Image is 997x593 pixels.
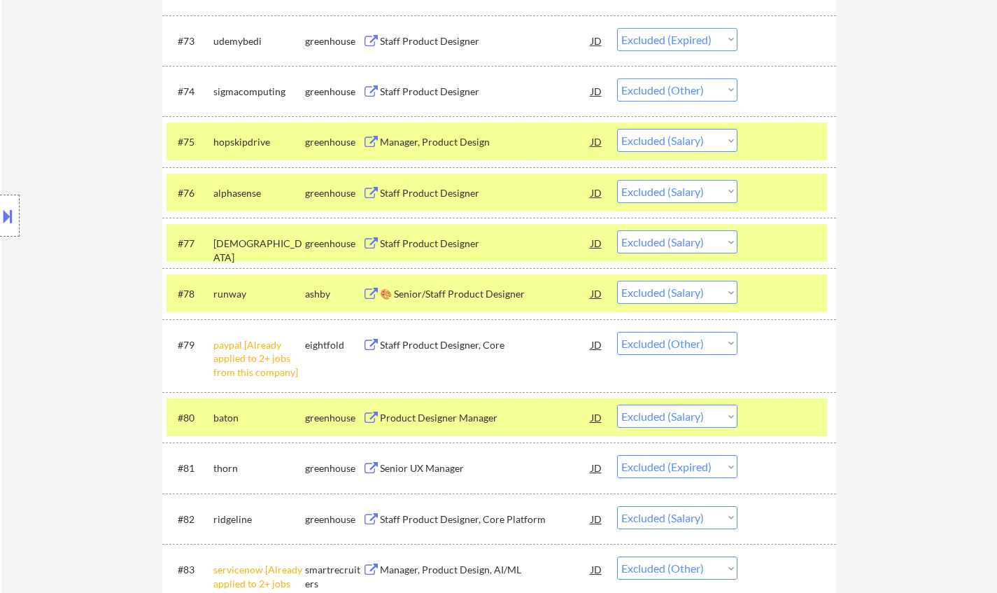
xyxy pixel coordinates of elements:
div: 🎨 Senior/Staff Product Designer [380,287,591,301]
div: #74 [178,85,202,99]
div: #80 [178,411,202,425]
div: JD [590,506,604,531]
div: Staff Product Designer [380,237,591,251]
div: ridgeline [213,512,305,526]
div: JD [590,230,604,256]
div: Staff Product Designer [380,34,591,48]
div: Staff Product Designer, Core Platform [380,512,591,526]
div: Product Designer Manager [380,411,591,425]
div: JD [590,557,604,582]
div: [DEMOGRAPHIC_DATA] [213,237,305,264]
div: Manager, Product Design, AI/ML [380,563,591,577]
div: greenhouse [305,461,362,475]
div: JD [590,455,604,480]
div: Staff Product Designer [380,186,591,200]
div: JD [590,332,604,357]
div: Staff Product Designer, Core [380,338,591,352]
div: thorn [213,461,305,475]
div: alphasense [213,186,305,200]
div: baton [213,411,305,425]
div: JD [590,78,604,104]
div: greenhouse [305,186,362,200]
div: Senior UX Manager [380,461,591,475]
div: #81 [178,461,202,475]
div: JD [590,180,604,205]
div: sigmacomputing [213,85,305,99]
div: #82 [178,512,202,526]
div: JD [590,281,604,306]
div: udemybedi [213,34,305,48]
div: Staff Product Designer [380,85,591,99]
div: greenhouse [305,135,362,149]
div: #83 [178,563,202,577]
div: hopskipdrive [213,135,305,149]
div: greenhouse [305,237,362,251]
div: paypal [Already applied to 2+ jobs from this company] [213,338,305,379]
div: JD [590,28,604,53]
div: Manager, Product Design [380,135,591,149]
div: eightfold [305,338,362,352]
div: smartrecruiters [305,563,362,590]
div: greenhouse [305,85,362,99]
div: greenhouse [305,512,362,526]
div: greenhouse [305,411,362,425]
div: #73 [178,34,202,48]
div: greenhouse [305,34,362,48]
div: JD [590,405,604,430]
div: JD [590,129,604,154]
div: runway [213,287,305,301]
div: ashby [305,287,362,301]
